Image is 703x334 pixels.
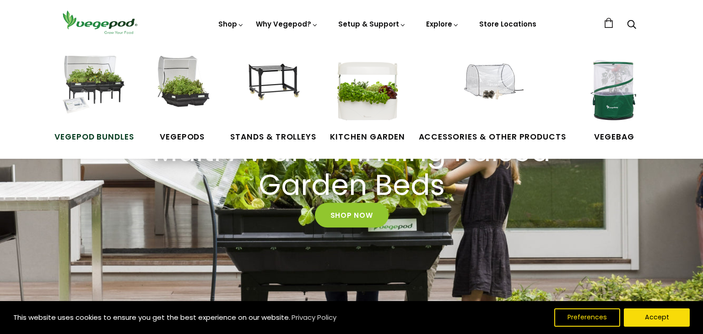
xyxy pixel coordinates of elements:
a: Multi Award Winning Raised Garden Beds [134,135,569,203]
a: Vegepod Bundles [54,56,134,143]
span: Kitchen Garden [330,131,405,143]
a: Stands & Trolleys [230,56,316,143]
span: Stands & Trolleys [230,131,316,143]
img: Vegepod Bundles [60,56,129,124]
a: Shop [218,19,244,54]
span: Accessories & Other Products [419,131,567,143]
img: Vegepod [59,9,141,35]
a: Why Vegepod? [256,19,318,29]
img: Kitchen Garden [333,56,402,124]
a: VegeBag [580,56,649,143]
span: Vegepods [148,131,216,143]
span: Vegepod Bundles [54,131,134,143]
a: Vegepods [148,56,216,143]
button: Accept [624,308,690,327]
a: Privacy Policy (opens in a new tab) [290,309,338,326]
a: Setup & Support [338,19,406,29]
a: Explore [426,19,459,29]
span: This website uses cookies to ensure you get the best experience on our website. [13,312,290,322]
a: Accessories & Other Products [419,56,567,143]
span: VegeBag [580,131,649,143]
img: Accessories & Other Products [458,56,527,124]
a: Search [627,21,636,30]
img: Stands & Trolleys [239,56,308,124]
img: VegeBag [580,56,649,124]
a: Kitchen Garden [330,56,405,143]
a: Shop Now [315,203,389,227]
h2: Multi Award Winning Raised Garden Beds [146,135,557,203]
button: Preferences [554,308,620,327]
img: Raised Garden Kits [148,56,216,124]
a: Store Locations [479,19,536,29]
